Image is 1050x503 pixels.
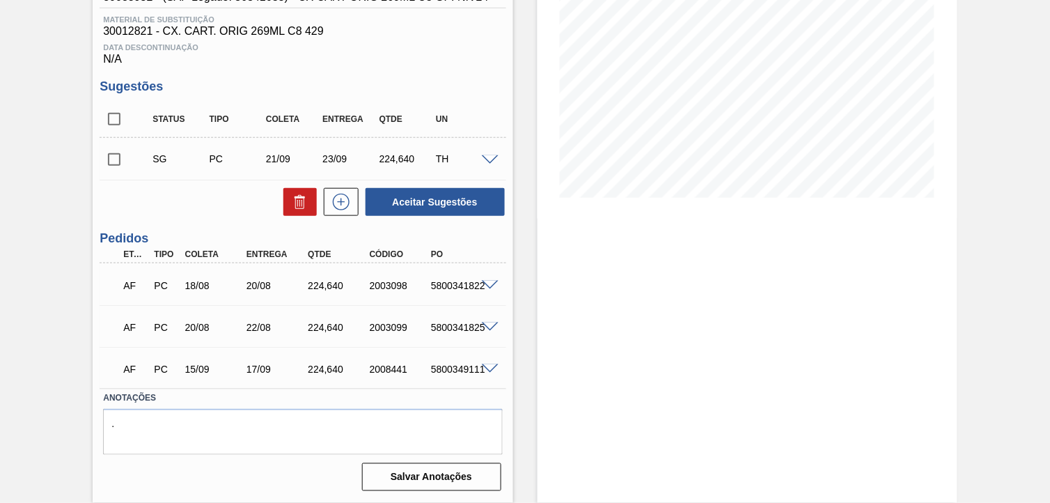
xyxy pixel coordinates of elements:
div: Etapa [120,249,150,259]
div: 2003098 [366,280,434,291]
div: Sugestão Criada [149,153,210,164]
p: AF [123,364,147,375]
div: Aceitar Sugestões [359,187,506,217]
div: Qtde [376,114,437,124]
div: PO [428,249,495,259]
div: 224,640 [304,322,372,333]
div: Tipo [150,249,181,259]
div: Aguardando Faturamento [120,312,150,343]
textarea: . [103,409,502,455]
div: Status [149,114,210,124]
div: Entrega [319,114,380,124]
div: 20/08/2025 [243,280,311,291]
div: Nova sugestão [317,188,359,216]
div: N/A [100,38,506,65]
div: 5800341825 [428,322,495,333]
div: 15/09/2025 [182,364,249,375]
div: Pedido de Compra [150,364,181,375]
div: 17/09/2025 [243,364,311,375]
div: Coleta [182,249,249,259]
p: AF [123,280,147,291]
div: Pedido de Compra [150,280,181,291]
div: Coleta [262,114,324,124]
div: Excluir Sugestões [276,188,317,216]
div: Tipo [206,114,267,124]
div: 22/08/2025 [243,322,311,333]
div: TH [432,153,494,164]
div: Pedido de Compra [206,153,267,164]
div: Aguardando Faturamento [120,270,150,301]
span: Material de Substituição [103,15,502,24]
div: Pedido de Compra [150,322,181,333]
button: Aceitar Sugestões [366,188,505,216]
div: 23/09/2025 [319,153,380,164]
h3: Sugestões [100,79,506,94]
div: 224,640 [304,364,372,375]
div: Código [366,249,434,259]
h3: Pedidos [100,231,506,246]
div: 5800349111 [428,364,495,375]
button: Salvar Anotações [362,463,501,491]
div: Aguardando Faturamento [120,354,150,385]
p: AF [123,322,147,333]
div: 21/09/2025 [262,153,324,164]
div: 18/08/2025 [182,280,249,291]
div: 20/08/2025 [182,322,249,333]
div: UN [432,114,494,124]
label: Anotações [103,389,502,409]
span: Data Descontinuação [103,43,502,52]
div: 5800341822 [428,280,495,291]
div: 2003099 [366,322,434,333]
div: 224,640 [376,153,437,164]
div: Qtde [304,249,372,259]
div: Entrega [243,249,311,259]
div: 2008441 [366,364,434,375]
span: 30012821 - CX. CART. ORIG 269ML C8 429 [103,25,502,38]
div: 224,640 [304,280,372,291]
